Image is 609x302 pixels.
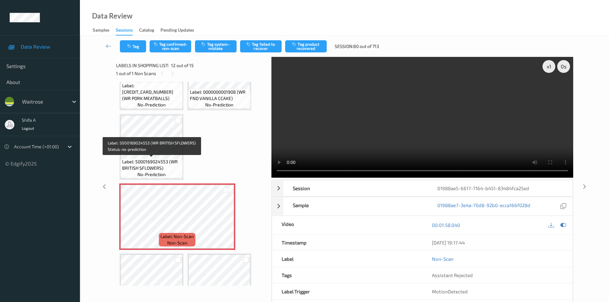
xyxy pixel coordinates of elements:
[272,216,422,234] div: Video
[335,43,353,50] span: Session:
[432,239,563,246] div: [DATE] 19:17:44
[283,197,428,215] div: Sample
[137,171,166,178] span: no-prediction
[240,40,282,52] button: Tag failed to recover
[432,222,460,228] a: 00:01:58.040
[432,272,473,278] span: Assistant Rejected
[116,69,267,77] div: 1 out of 1 Non Scans
[116,26,139,35] a: Sessions
[272,283,422,299] div: Label Trigger
[557,60,570,73] div: 0 s
[437,202,530,211] a: 01988ae7-3e4a-70d8-92b0-ecca166f028d
[167,240,187,246] span: non-scan
[122,82,181,102] span: Label: [CREDIT_CARD_NUMBER] (WR PORK MEATBALLS)
[139,27,154,35] div: Catalog
[353,43,379,50] span: 80 out of 713
[272,180,573,197] div: Session01988ae5-6617-7164-b451-83484fca25ed
[195,40,237,52] button: Tag system-mistake
[150,40,191,52] button: Tag confirmed-non-scan
[116,27,133,35] div: Sessions
[160,26,200,35] a: Pending Updates
[272,267,422,283] div: Tags
[139,26,160,35] a: Catalog
[93,26,116,35] a: Samples
[160,233,194,240] span: Label: Non-Scan
[160,27,194,35] div: Pending Updates
[92,13,132,19] div: Data Review
[116,62,169,69] span: Labels in shopping list:
[272,197,573,216] div: Sample01988ae7-3e4a-70d8-92b0-ecca166f028d
[122,159,181,171] span: Label: 5000169024553 (WR BRITISH SFLOWERS)
[272,251,422,267] div: Label
[205,102,233,108] span: no-prediction
[120,40,146,52] button: Tag
[93,27,109,35] div: Samples
[137,102,166,108] span: no-prediction
[422,283,573,299] div: MotionDetected
[190,89,249,102] span: Label: 0000000001908 (WR FND VANILLA CCAKE)
[171,62,194,69] span: 12 out of 15
[285,40,327,52] button: Tag product recovered
[283,180,428,196] div: Session
[543,60,555,73] div: x 1
[272,235,422,251] div: Timestamp
[432,256,454,262] a: Non-Scan
[428,180,572,196] div: 01988ae5-6617-7164-b451-83484fca25ed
